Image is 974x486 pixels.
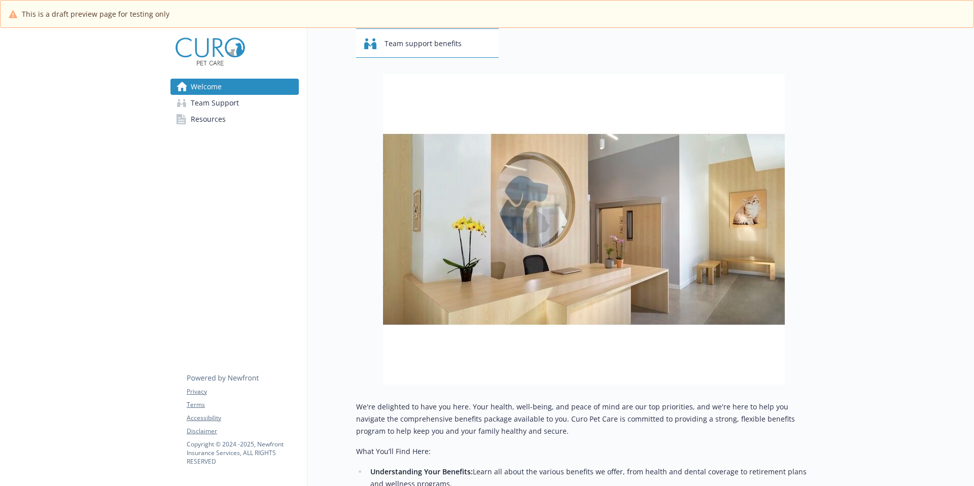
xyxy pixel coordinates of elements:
img: overview page banner [383,74,785,385]
a: Resources [170,111,299,127]
p: What You’ll Find Here: [356,445,812,458]
p: We're delighted to have you here. Your health, well-being, and peace of mind are our top prioriti... [356,401,812,437]
a: Privacy [187,387,298,396]
p: Copyright © 2024 - 2025 , Newfront Insurance Services, ALL RIGHTS RESERVED [187,440,298,466]
strong: Understanding Your Benefits: [370,467,473,476]
a: Team Support [170,95,299,111]
a: Terms [187,400,298,409]
span: Team Support [191,95,239,111]
span: Team support benefits [385,34,462,53]
button: Team support benefits [356,28,499,58]
a: Disclaimer [187,427,298,436]
span: Welcome [191,79,222,95]
span: Resources [191,111,226,127]
a: Accessibility [187,413,298,423]
span: This is a draft preview page for testing only [22,9,169,19]
a: Welcome [170,79,299,95]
